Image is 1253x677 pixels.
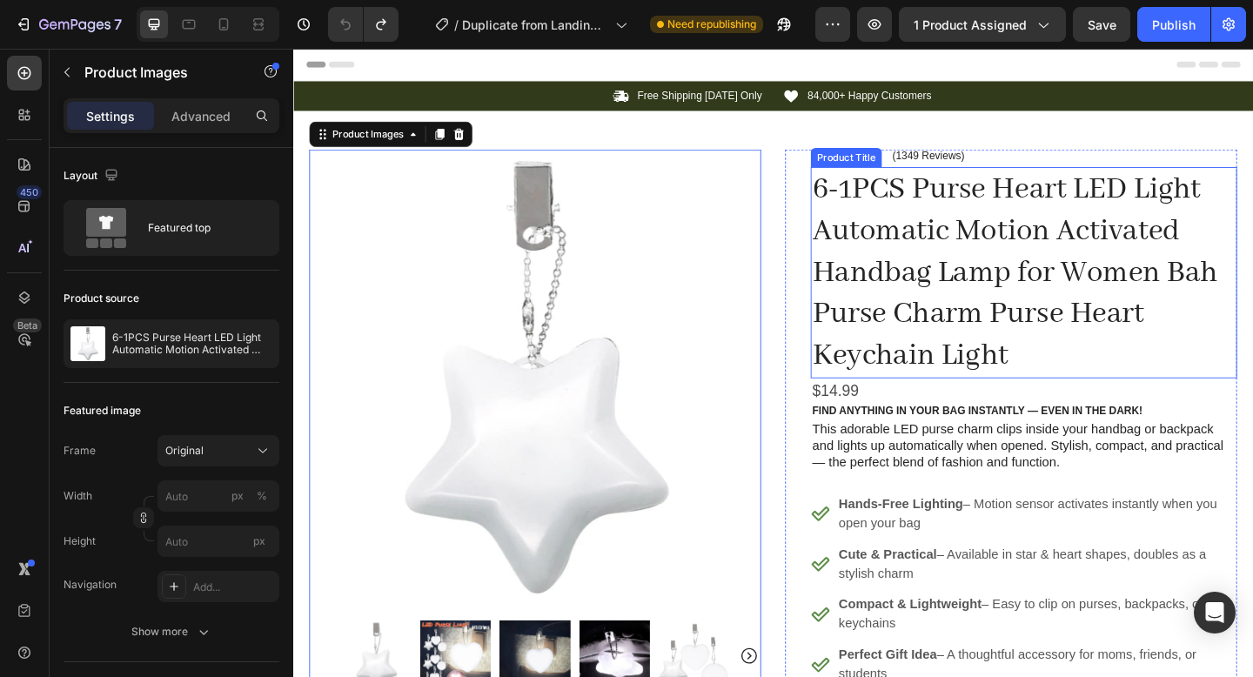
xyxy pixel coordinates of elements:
[1073,7,1130,42] button: Save
[7,7,130,42] button: 7
[131,623,212,640] div: Show more
[593,652,700,667] strong: Perfect Gift Idea
[227,486,248,506] button: %
[64,291,139,306] div: Product source
[64,577,117,593] div: Navigation
[667,17,756,32] span: Need republishing
[157,435,279,466] button: Original
[64,403,141,419] div: Featured image
[593,540,1024,581] p: – Available in star & heart shapes, doubles as a stylish charm
[454,16,459,34] span: /
[112,332,272,356] p: 6-1PCS Purse Heart LED Light Automatic Motion Activated Handbag Lamp for Women Bah Purse Charm Pu...
[64,616,279,647] button: Show more
[593,594,1024,636] p: – Easy to clip on purses, backpacks, or keychains
[566,111,637,126] div: Product Title
[70,326,105,361] img: product feature img
[1194,592,1236,633] div: Open Intercom Messenger
[593,597,749,612] strong: Compact & Lightweight
[593,487,729,502] strong: Hands-Free Lighting
[171,107,231,125] p: Advanced
[157,480,279,512] input: px%
[64,533,96,549] label: Height
[257,488,267,504] div: %
[563,362,1027,382] div: $14.99
[565,406,1025,459] p: This adorable LED purse charm clips inside your handbag or backpack and lights up automatically w...
[652,110,730,124] p: (1349 Reviews)
[86,107,135,125] p: Settings
[462,16,608,34] span: Duplicate from Landing Page - [DATE] 19:18:38
[114,14,122,35] p: 7
[231,488,244,504] div: px
[1152,16,1196,34] div: Publish
[593,542,700,557] strong: Cute & Practical
[84,62,232,83] p: Product Images
[157,526,279,557] input: px
[17,185,42,199] div: 450
[486,650,506,671] button: Carousel Next Arrow
[293,49,1253,677] iframe: Design area
[251,486,272,506] button: px
[1088,17,1116,32] span: Save
[593,485,1024,526] p: – Motion sensor activates instantly when you open your bag
[64,488,92,504] label: Width
[193,580,275,595] div: Add...
[914,16,1027,34] span: 1 product assigned
[64,443,96,459] label: Frame
[165,443,204,459] span: Original
[13,318,42,332] div: Beta
[565,387,1025,402] p: Find anything in your bag instantly — even in the dark!
[328,7,399,42] div: Undo/Redo
[148,208,254,248] div: Featured top
[39,85,124,101] div: Product Images
[899,7,1066,42] button: 1 product assigned
[1137,7,1210,42] button: Publish
[64,164,122,188] div: Layout
[563,129,1027,359] h1: 6-1PCS Purse Heart LED Light Automatic Motion Activated Handbag Lamp for Women Bah Purse Charm Pu...
[253,534,265,547] span: px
